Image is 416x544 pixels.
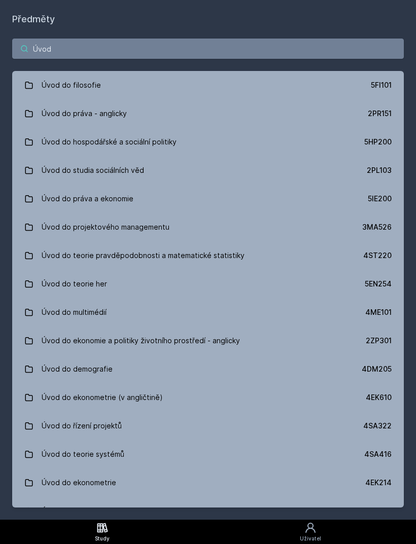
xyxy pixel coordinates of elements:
[12,327,404,355] a: Úvod do ekonomie a politiky životního prostředí - anglicky 2ZP301
[364,449,392,459] div: 4SA416
[12,241,404,270] a: Úvod do teorie pravděpodobnosti a matematické statistiky 4ST220
[366,336,392,346] div: 2ZP301
[42,473,116,493] div: Úvod do ekonometrie
[12,355,404,383] a: Úvod do demografie 4DM205
[12,412,404,440] a: Úvod do řízení projektů 4SA322
[42,501,133,521] div: Úvod do práva a ekonomie
[371,80,392,90] div: 5FI101
[366,392,392,403] div: 4EK610
[12,99,404,128] a: Úvod do práva - anglicky 2PR151
[300,535,321,542] div: Uživatel
[12,185,404,213] a: Úvod do práva a ekonomie 5IE200
[365,307,392,317] div: 4ME101
[12,39,404,59] input: Název nebo ident předmětu…
[12,468,404,497] a: Úvod do ekonometrie 4EK214
[364,137,392,147] div: 5HP200
[42,302,107,322] div: Úvod do multimédií
[95,535,110,542] div: Study
[368,108,392,119] div: 2PR151
[12,156,404,185] a: Úvod do studia sociálních věd 2PL103
[42,359,113,379] div: Úvod do demografie
[42,444,124,464] div: Úvod do teorie systémů
[42,331,240,351] div: Úvod do ekonomie a politiky životního prostředí - anglicky
[365,478,392,488] div: 4EK214
[42,387,163,408] div: Úvod do ekonometrie (v angličtině)
[12,213,404,241] a: Úvod do projektového managementu 3MA526
[42,217,169,237] div: Úvod do projektového managementu
[42,189,133,209] div: Úvod do práva a ekonomie
[12,12,404,26] h1: Předměty
[12,298,404,327] a: Úvod do multimédií 4ME101
[12,71,404,99] a: Úvod do filosofie 5FI101
[12,497,404,525] a: Úvod do práva a ekonomie 5IE250
[367,165,392,175] div: 2PL103
[12,128,404,156] a: Úvod do hospodářské a sociální politiky 5HP200
[365,279,392,289] div: 5EN254
[362,364,392,374] div: 4DM205
[42,274,107,294] div: Úvod do teorie her
[362,222,392,232] div: 3MA526
[368,506,392,516] div: 5IE250
[42,75,101,95] div: Úvod do filosofie
[12,440,404,468] a: Úvod do teorie systémů 4SA416
[42,160,144,180] div: Úvod do studia sociálních věd
[42,103,127,124] div: Úvod do práva - anglicky
[363,250,392,261] div: 4ST220
[12,270,404,298] a: Úvod do teorie her 5EN254
[368,194,392,204] div: 5IE200
[363,421,392,431] div: 4SA322
[42,416,122,436] div: Úvod do řízení projektů
[12,383,404,412] a: Úvod do ekonometrie (v angličtině) 4EK610
[42,132,177,152] div: Úvod do hospodářské a sociální politiky
[42,245,245,266] div: Úvod do teorie pravděpodobnosti a matematické statistiky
